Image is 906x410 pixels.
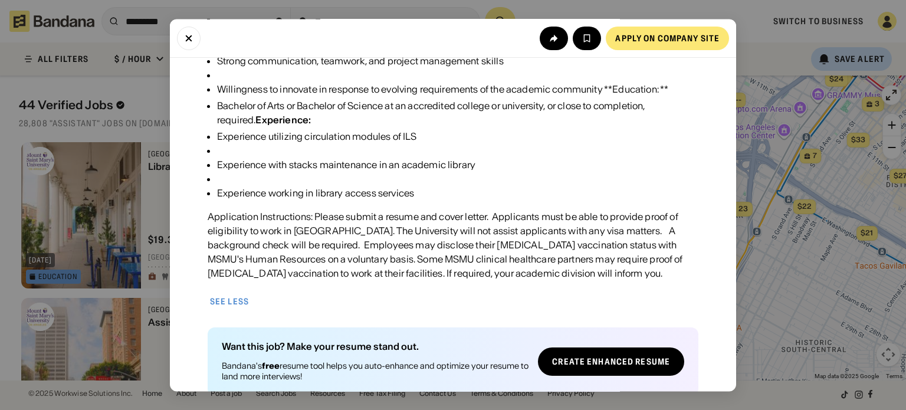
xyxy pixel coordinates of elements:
[217,99,698,127] div: Bachelor of Arts or Bachelor of Science at an accredited college or university, or close to compl...
[217,82,698,96] div: Willingness to innovate in response to evolving requirements of the academic community **Educatio...
[208,209,698,280] div: Application Instructions: Please submit a resume and cover letter. Applicants must be able to pro...
[262,360,280,371] b: free
[210,297,249,306] div: See less
[217,186,698,200] div: Experience working in library access services
[217,54,698,68] div: Strong communication, teamwork, and project management skills
[552,357,670,366] div: Create Enhanced Resume
[217,129,698,143] div: Experience utilizing circulation modules of ILS
[615,34,720,42] div: Apply on company site
[177,26,201,50] button: Close
[222,360,528,382] div: Bandana's resume tool helps you auto-enhance and optimize your resume to land more interviews!
[255,114,311,126] div: Experience:
[222,342,528,351] div: Want this job? Make your resume stand out.
[217,158,698,172] div: Experience with stacks maintenance in an academic library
